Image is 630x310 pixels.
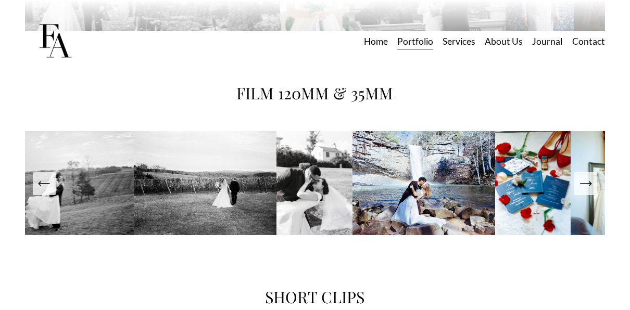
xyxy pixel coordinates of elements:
a: Services [443,32,475,50]
a: Portfolio [397,32,433,50]
button: Previous Slide [33,172,56,195]
a: Journal [532,32,562,50]
img: Elexa and Greg-028-Edit-2.jpg [134,131,276,235]
button: Next Slide [574,172,597,195]
img: Z8B_4963.jpg [352,131,495,235]
img: Frost Artistry [25,11,85,71]
h1: SHORT CLIPS [245,284,385,310]
a: About Us [485,32,523,50]
img: Z8B_4887.jpg [276,131,352,235]
a: Home [364,32,388,50]
img: Z8B_4616.jpg [495,131,571,235]
h1: FILM 120MM & 35MM [220,80,410,106]
a: Contact [572,32,605,50]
